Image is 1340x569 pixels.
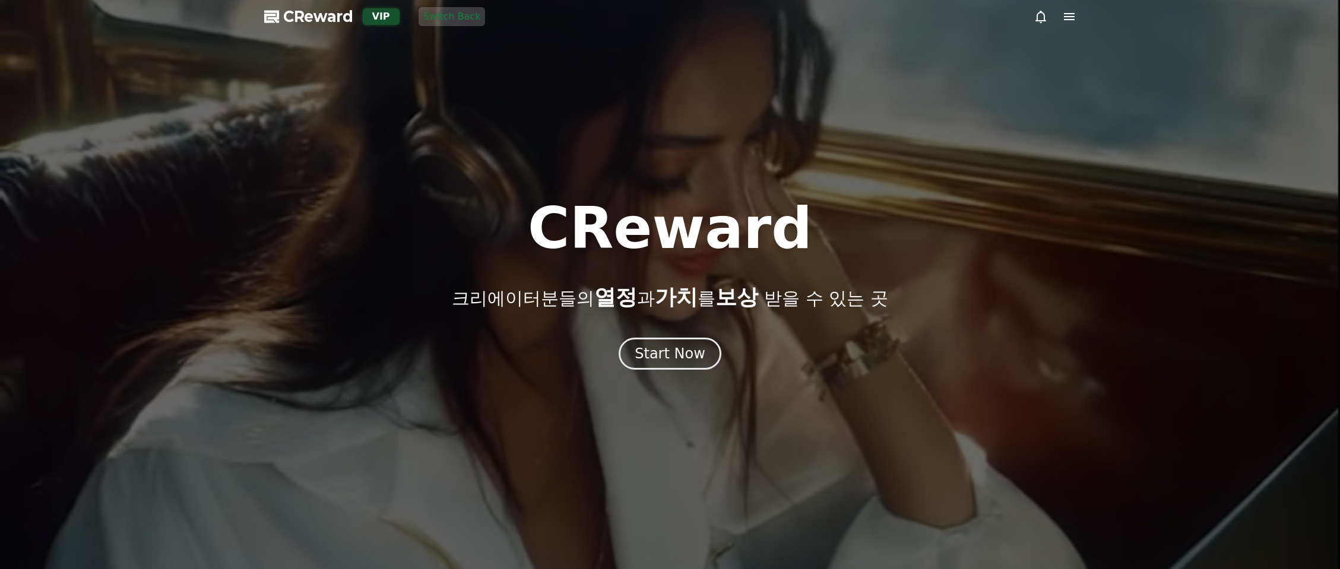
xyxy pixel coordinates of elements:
[635,344,705,363] div: Start Now
[264,7,353,26] a: CReward
[619,338,721,370] button: Start Now
[528,200,812,257] h1: CReward
[594,285,637,309] span: 열정
[283,7,353,26] span: CReward
[419,7,486,26] button: Switch Back
[655,285,698,309] span: 가치
[715,285,758,309] span: 보상
[363,8,400,25] div: VIP
[452,285,888,309] p: 크리에이터분들의 과 를 받을 수 있는 곳
[619,349,721,361] a: Start Now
